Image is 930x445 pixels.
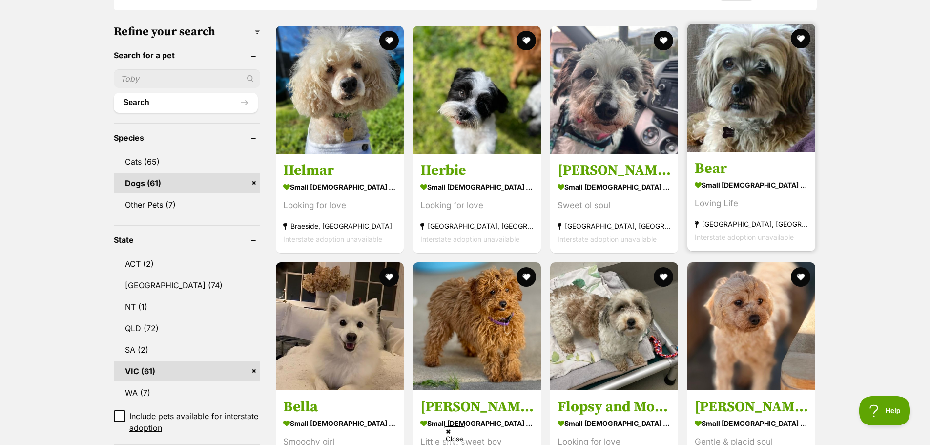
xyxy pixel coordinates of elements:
[695,416,808,430] strong: small [DEMOGRAPHIC_DATA] Dog
[695,159,808,178] h3: Bear
[859,396,910,425] iframe: Help Scout Beacon - Open
[550,154,678,253] a: [PERSON_NAME] small [DEMOGRAPHIC_DATA] Dog Sweet ol soul [GEOGRAPHIC_DATA], [GEOGRAPHIC_DATA] Int...
[283,199,396,212] div: Looking for love
[114,235,260,244] header: State
[114,173,260,193] a: Dogs (61)
[114,297,260,317] a: NT (1)
[379,31,399,50] button: favourite
[276,154,404,253] a: Helmar small [DEMOGRAPHIC_DATA] Dog Looking for love Braeside, [GEOGRAPHIC_DATA] Interstate adopt...
[114,361,260,381] a: VIC (61)
[114,275,260,296] a: [GEOGRAPHIC_DATA] (74)
[114,25,260,39] h3: Refine your search
[517,267,536,287] button: favourite
[550,262,678,390] img: Flopsy and Mopsy - Maltese x Shih Tzu Dog
[114,254,260,274] a: ACT (2)
[558,199,671,212] div: Sweet ol soul
[558,161,671,180] h3: [PERSON_NAME]
[283,180,396,194] strong: small [DEMOGRAPHIC_DATA] Dog
[413,26,541,154] img: Herbie - Maltese x Shih Tzu Dog
[654,31,673,50] button: favourite
[558,219,671,233] strong: [GEOGRAPHIC_DATA], [GEOGRAPHIC_DATA]
[420,235,519,243] span: Interstate adoption unavailable
[695,197,808,210] div: Loving Life
[550,26,678,154] img: Candice - Maltese x Jack Russell Terrier Dog
[444,426,465,444] span: Close
[276,262,404,390] img: Bella - Japanese Spitz Dog
[517,31,536,50] button: favourite
[276,26,404,154] img: Helmar - Poodle Dog
[695,217,808,231] strong: [GEOGRAPHIC_DATA], [GEOGRAPHIC_DATA]
[687,24,815,152] img: Bear - Maltese Dog
[695,233,794,241] span: Interstate adoption unavailable
[283,416,396,430] strong: small [DEMOGRAPHIC_DATA] Dog
[283,398,396,416] h3: Bella
[558,416,671,430] strong: small [DEMOGRAPHIC_DATA] Dog
[114,382,260,403] a: WA (7)
[129,410,260,434] span: Include pets available for interstate adoption
[114,51,260,60] header: Search for a pet
[420,398,534,416] h3: [PERSON_NAME]
[283,161,396,180] h3: Helmar
[420,180,534,194] strong: small [DEMOGRAPHIC_DATA] Dog
[695,178,808,192] strong: small [DEMOGRAPHIC_DATA] Dog
[114,410,260,434] a: Include pets available for interstate adoption
[413,154,541,253] a: Herbie small [DEMOGRAPHIC_DATA] Dog Looking for love [GEOGRAPHIC_DATA], [GEOGRAPHIC_DATA] Interst...
[114,194,260,215] a: Other Pets (7)
[791,29,811,48] button: favourite
[558,180,671,194] strong: small [DEMOGRAPHIC_DATA] Dog
[283,235,382,243] span: Interstate adoption unavailable
[687,152,815,251] a: Bear small [DEMOGRAPHIC_DATA] Dog Loving Life [GEOGRAPHIC_DATA], [GEOGRAPHIC_DATA] Interstate ado...
[558,235,657,243] span: Interstate adoption unavailable
[654,267,673,287] button: favourite
[114,339,260,360] a: SA (2)
[420,199,534,212] div: Looking for love
[114,151,260,172] a: Cats (65)
[558,398,671,416] h3: Flopsy and Mopsy
[687,262,815,390] img: Quinn - Poodle (Miniature) Dog
[114,133,260,142] header: Species
[420,219,534,233] strong: [GEOGRAPHIC_DATA], [GEOGRAPHIC_DATA]
[695,398,808,416] h3: [PERSON_NAME]
[114,318,260,339] a: QLD (72)
[420,161,534,180] h3: Herbie
[791,267,811,287] button: favourite
[420,416,534,430] strong: small [DEMOGRAPHIC_DATA] Dog
[413,262,541,390] img: Quade - Poodle (Toy) Dog
[379,267,399,287] button: favourite
[283,219,396,233] strong: Braeside, [GEOGRAPHIC_DATA]
[114,93,258,112] button: Search
[114,69,260,88] input: Toby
